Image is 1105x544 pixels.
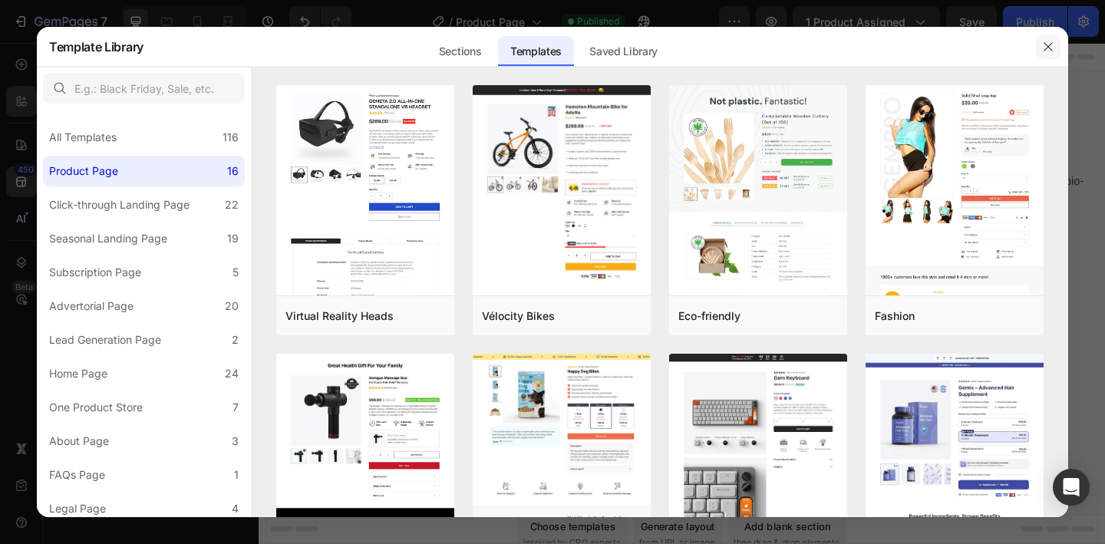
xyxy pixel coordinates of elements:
[49,331,161,349] div: Lead Generation Page
[577,36,670,67] div: Saved Library
[234,466,239,484] div: 1
[49,263,141,282] div: Subscription Page
[49,297,134,315] div: Advertorial Page
[49,128,117,147] div: All Templates
[223,128,239,147] div: 116
[678,307,741,325] div: Eco-friendly
[233,398,239,417] div: 7
[49,499,106,518] div: Legal Page
[427,36,493,67] div: Sections
[232,331,239,349] div: 2
[225,297,239,315] div: 20
[43,73,245,104] input: E.g.: Black Friday, Sale, etc.
[424,483,497,499] span: Add section
[49,432,109,450] div: About Page
[233,263,239,282] div: 5
[225,196,239,214] div: 22
[49,196,190,214] div: Click-through Landing Page
[473,104,535,129] div: Rs. 219.00
[232,432,239,450] div: 3
[547,111,620,120] p: No compare price
[473,144,897,180] span: Experience unmatched comfort in our 100% cotton-blend polo tee, double bio-washed for premium sof...
[473,219,921,242] button: Show more
[1053,469,1090,506] div: Open Intercom Messenger
[875,307,915,325] div: Fashion
[28,68,46,87] button: Carousel Back Arrow
[49,27,143,67] h2: Template Library
[225,364,239,383] div: 24
[49,229,167,248] div: Seasonal Landing Page
[49,398,143,417] div: One Product Store
[49,466,105,484] div: FAQs Page
[503,201,701,214] span: 180 GSM high-performance fabric
[49,364,107,383] div: Home Page
[473,219,535,242] span: Show more
[498,36,574,67] div: Templates
[227,162,239,180] div: 16
[473,56,921,91] h2: Customized 6-Star Polo T-shirt
[285,307,394,325] div: Virtual Reality Heads
[49,162,118,180] div: Product Page
[227,229,239,248] div: 19
[232,499,239,518] div: 4
[28,394,46,412] button: Carousel Next Arrow
[482,307,555,325] div: Vélocity Bikes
